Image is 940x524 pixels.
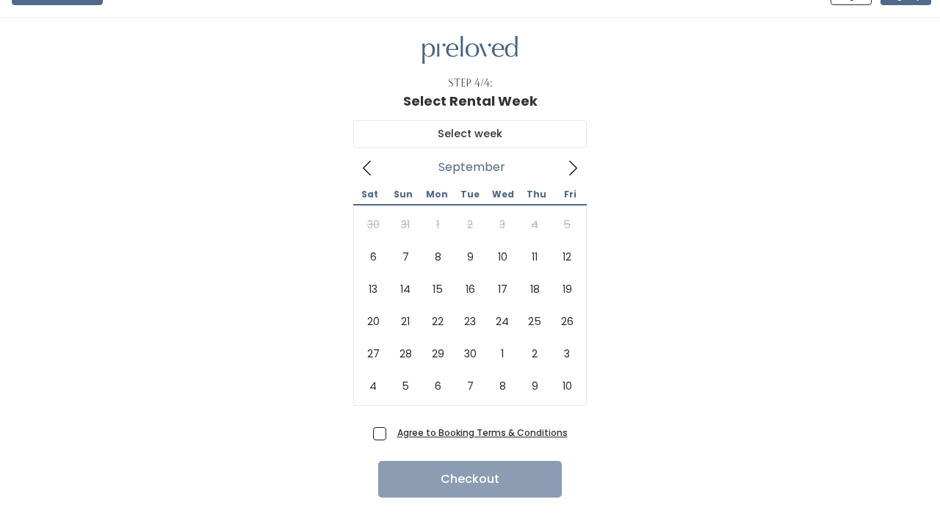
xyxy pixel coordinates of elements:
span: September 14, 2025 [389,273,422,305]
span: October 5, 2025 [389,370,422,402]
span: October 7, 2025 [454,370,486,402]
span: September 19, 2025 [551,273,583,305]
span: October 8, 2025 [486,370,518,402]
span: October 2, 2025 [518,338,551,370]
span: October 3, 2025 [551,338,583,370]
button: Checkout [378,461,562,498]
span: September 8, 2025 [422,241,454,273]
span: September 27, 2025 [357,338,389,370]
span: October 6, 2025 [422,370,454,402]
span: September 20, 2025 [357,305,389,338]
span: September 26, 2025 [551,305,583,338]
span: September 22, 2025 [422,305,454,338]
span: September 16, 2025 [454,273,486,305]
span: September 12, 2025 [551,241,583,273]
span: Wed [487,190,520,199]
span: September 11, 2025 [518,241,551,273]
span: September 18, 2025 [518,273,551,305]
span: September 30, 2025 [454,338,486,370]
div: Step 4/4: [448,76,493,91]
span: October 9, 2025 [518,370,551,402]
span: Fri [554,190,587,199]
span: September 21, 2025 [389,305,422,338]
span: September 13, 2025 [357,273,389,305]
a: Agree to Booking Terms & Conditions [397,426,568,439]
span: September 6, 2025 [357,241,389,273]
span: September 9, 2025 [454,241,486,273]
span: September 23, 2025 [454,305,486,338]
span: September 24, 2025 [486,305,518,338]
span: September 28, 2025 [389,338,422,370]
span: October 4, 2025 [357,370,389,402]
img: preloved logo [422,36,518,65]
span: September 15, 2025 [422,273,454,305]
span: September [438,164,505,170]
span: September 25, 2025 [518,305,551,338]
span: Sat [353,190,386,199]
span: Thu [520,190,553,199]
input: Select week [353,120,587,148]
h1: Select Rental Week [403,94,538,109]
span: Tue [453,190,486,199]
span: September 17, 2025 [486,273,518,305]
span: Mon [420,190,453,199]
span: October 1, 2025 [486,338,518,370]
span: Sun [386,190,419,199]
span: October 10, 2025 [551,370,583,402]
span: September 7, 2025 [389,241,422,273]
span: September 10, 2025 [486,241,518,273]
span: September 29, 2025 [422,338,454,370]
